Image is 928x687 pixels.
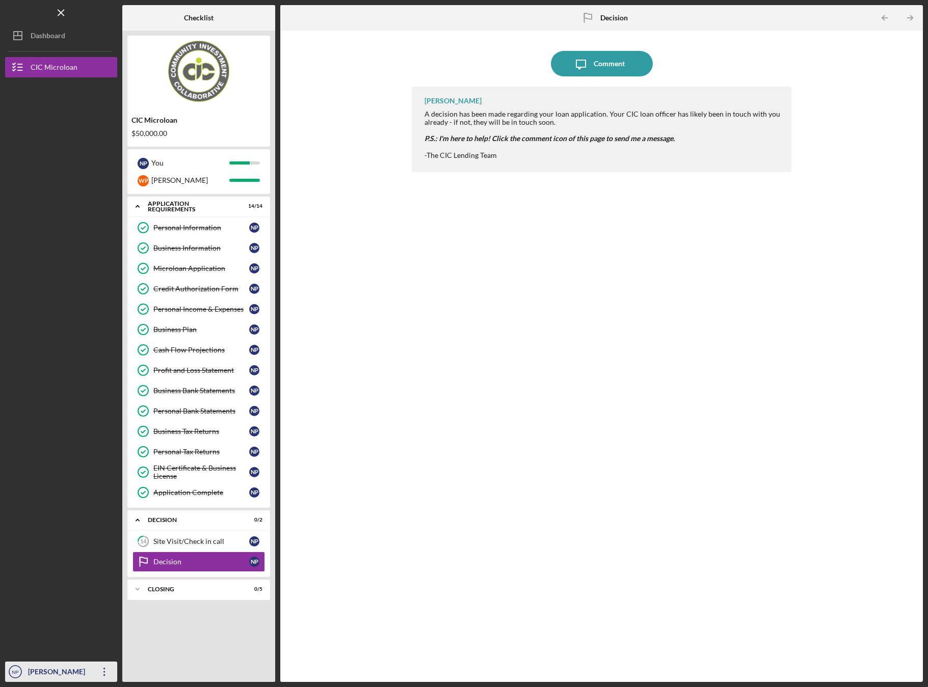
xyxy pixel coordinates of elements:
[153,285,249,293] div: Credit Authorization Form
[31,25,65,48] div: Dashboard
[153,366,249,374] div: Profit and Loss Statement
[132,482,265,503] a: Application CompleteNP
[140,538,147,545] tspan: 14
[12,669,18,675] text: NP
[5,25,117,46] button: Dashboard
[132,401,265,421] a: Personal Bank StatementsNP
[132,299,265,319] a: Personal Income & ExpensesNP
[184,14,214,22] b: Checklist
[138,175,149,186] div: W P
[132,552,265,572] a: DecisionNP
[249,304,259,314] div: N P
[132,462,265,482] a: EIN Certificate & Business LicenseNP
[132,238,265,258] a: Business InformationNP
[153,224,249,232] div: Personal Information
[153,427,249,435] div: Business Tax Returns
[148,201,237,212] div: APPLICATION REQUIREMENTS
[132,217,265,238] a: Personal InformationNP
[5,57,117,77] button: CIC Microloan
[132,340,265,360] a: Cash Flow ProjectionsNP
[153,325,249,334] div: Business Plan
[551,51,653,76] button: Comment
[5,662,117,682] button: NP[PERSON_NAME]
[249,487,259,498] div: N P
[151,154,229,172] div: You
[153,305,249,313] div: Personal Income & Expenses
[131,129,266,138] div: $50,000.00
[132,279,265,299] a: Credit Authorization FormNP
[153,537,249,545] div: Site Visit/Check in call
[249,263,259,273] div: N P
[249,243,259,253] div: N P
[132,360,265,380] a: Profit and Loss StatementNP
[153,464,249,480] div: EIN Certificate & Business License
[249,386,259,396] div: N P
[153,407,249,415] div: Personal Bank Statements
[244,517,262,523] div: 0 / 2
[153,558,249,566] div: Decision
[425,134,675,143] em: P.S.: I'm here to help! Click the comment icon of this page to send me a message.
[594,51,625,76] div: Comment
[148,517,237,523] div: Decision
[153,448,249,456] div: Personal Tax Returns
[425,151,781,159] div: -The CIC Lending Team
[132,319,265,340] a: Business PlanNP
[31,57,77,80] div: CIC Microloan
[132,531,265,552] a: 14Site Visit/Check in callNP
[249,536,259,546] div: N P
[600,14,628,22] b: Decision
[249,557,259,567] div: N P
[132,258,265,279] a: Microloan ApplicationNP
[249,345,259,355] div: N P
[138,158,149,169] div: N P
[249,426,259,436] div: N P
[151,172,229,189] div: [PERSON_NAME]
[148,586,237,592] div: CLOSING
[132,442,265,462] a: Personal Tax ReturnsNP
[153,264,249,272] div: Microloan Application
[132,380,265,401] a: Business Bank StatementsNP
[153,346,249,354] div: Cash Flow Projections
[153,387,249,395] div: Business Bank Statements
[132,421,265,442] a: Business Tax ReturnsNP
[249,223,259,233] div: N P
[25,662,92,684] div: [PERSON_NAME]
[153,488,249,497] div: Application Complete
[249,467,259,477] div: N P
[131,116,266,124] div: CIC Microloan
[249,365,259,375] div: N P
[425,97,482,105] div: [PERSON_NAME]
[249,406,259,416] div: N P
[249,447,259,457] div: N P
[249,284,259,294] div: N P
[244,586,262,592] div: 0 / 5
[425,110,781,126] div: A decision has been made regarding your loan application. Your CIC loan officer has likely been i...
[244,203,262,209] div: 14 / 14
[153,244,249,252] div: Business Information
[249,324,259,335] div: N P
[127,41,270,102] img: Product logo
